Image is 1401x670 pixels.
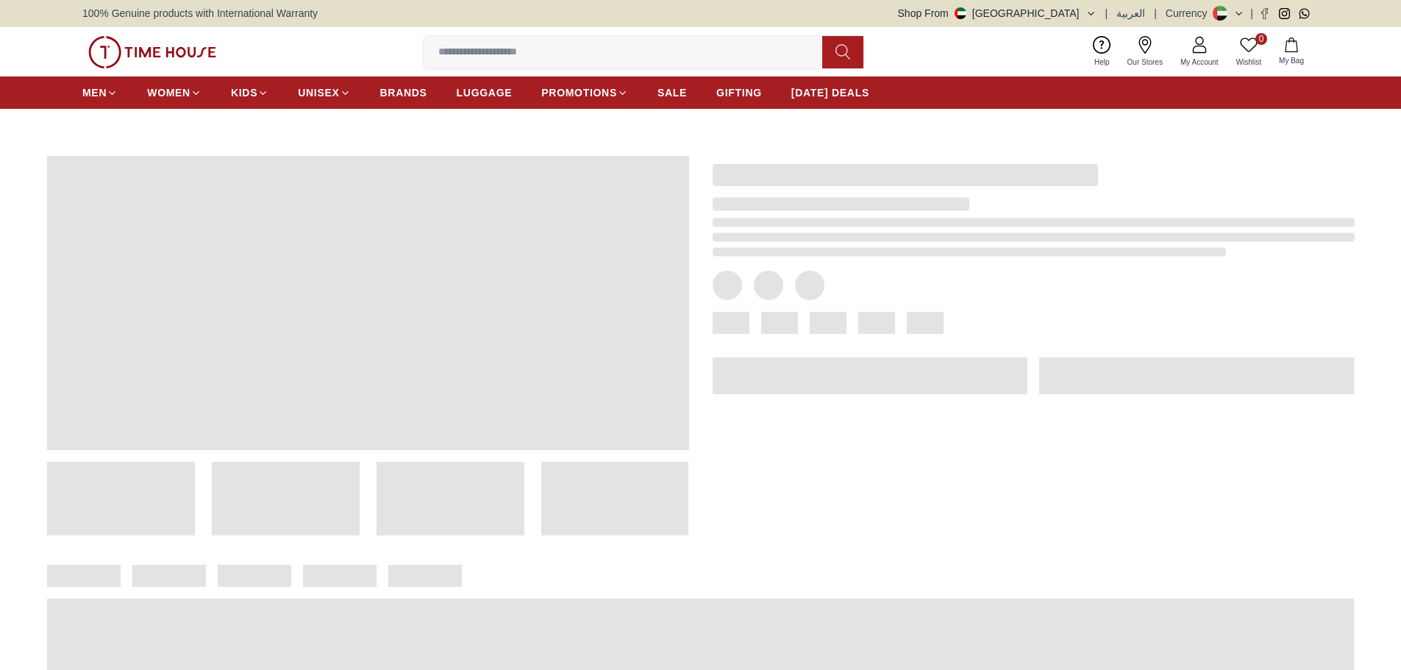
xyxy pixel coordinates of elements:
[1227,33,1270,71] a: 0Wishlist
[716,79,762,106] a: GIFTING
[1166,6,1213,21] div: Currency
[457,85,513,100] span: LUGGAGE
[82,6,318,21] span: 100% Genuine products with International Warranty
[1085,33,1119,71] a: Help
[82,85,107,100] span: MEN
[231,85,257,100] span: KIDS
[380,85,427,100] span: BRANDS
[231,79,268,106] a: KIDS
[298,79,350,106] a: UNISEX
[791,79,869,106] a: [DATE] DEALS
[1122,57,1169,68] span: Our Stores
[380,79,427,106] a: BRANDS
[1259,8,1270,19] a: Facebook
[541,79,628,106] a: PROMOTIONS
[1154,6,1157,21] span: |
[1119,33,1172,71] a: Our Stores
[1270,35,1313,69] button: My Bag
[955,7,966,19] img: United Arab Emirates
[88,36,216,68] img: ...
[791,85,869,100] span: [DATE] DEALS
[147,85,190,100] span: WOMEN
[1105,6,1108,21] span: |
[1174,57,1224,68] span: My Account
[1230,57,1267,68] span: Wishlist
[1255,33,1267,45] span: 0
[147,79,202,106] a: WOMEN
[1088,57,1116,68] span: Help
[1299,8,1310,19] a: Whatsapp
[541,85,617,100] span: PROMOTIONS
[1279,8,1290,19] a: Instagram
[1116,6,1145,21] button: العربية
[82,79,118,106] a: MEN
[657,85,687,100] span: SALE
[298,85,339,100] span: UNISEX
[1250,6,1253,21] span: |
[657,79,687,106] a: SALE
[716,85,762,100] span: GIFTING
[898,6,1097,21] button: Shop From[GEOGRAPHIC_DATA]
[1273,55,1310,66] span: My Bag
[457,79,513,106] a: LUGGAGE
